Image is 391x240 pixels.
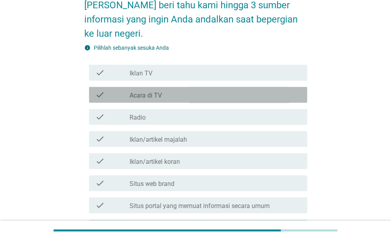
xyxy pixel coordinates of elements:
[95,178,105,188] i: check
[95,134,105,144] i: check
[95,112,105,122] i: check
[95,90,105,99] i: check
[84,45,91,51] i: info
[130,202,270,210] label: Situs portal yang memuat informasi secara umum
[130,158,180,166] label: Iklan/artikel koran
[95,156,105,166] i: check
[130,180,174,188] label: Situs web brand
[130,92,162,99] label: Acara di TV
[130,114,146,122] label: Radio
[95,68,105,77] i: check
[95,201,105,210] i: check
[94,45,169,51] label: Pilihlah sebanyak sesuka Anda
[130,136,187,144] label: Iklan/artikel majalah
[130,69,152,77] label: Iklan TV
